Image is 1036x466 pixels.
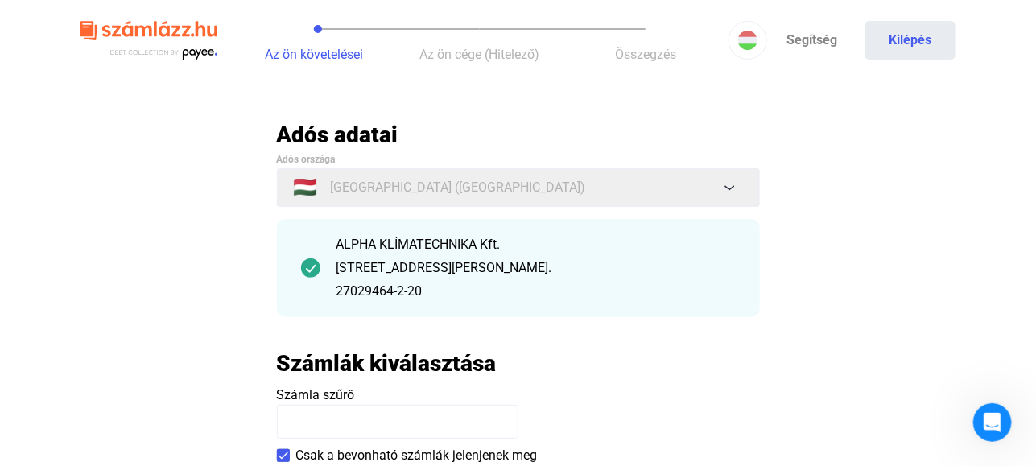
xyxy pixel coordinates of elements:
[336,258,736,278] div: [STREET_ADDRESS][PERSON_NAME].
[10,6,41,37] button: go back
[331,178,586,197] span: [GEOGRAPHIC_DATA] ([GEOGRAPHIC_DATA])
[277,168,760,207] button: 🇭🇺[GEOGRAPHIC_DATA] ([GEOGRAPHIC_DATA])
[738,31,757,50] img: HU
[865,21,956,60] button: Kilépés
[283,6,312,35] div: Bezárás
[294,178,318,197] span: 🇭🇺
[102,335,115,348] button: Start recording
[252,6,283,37] button: Főoldal
[51,335,64,348] button: Emojiválasztó
[58,163,309,230] div: Követelés beszedést szeretnék inditani a számlák kiválasztása nem sikerül mert nem ad be semmit
[78,20,200,36] p: A csapatunk is segíthet
[277,154,336,165] span: Adós országa
[14,301,308,328] textarea: Üzenet…
[236,136,296,152] div: Üdvözlöm!
[277,349,497,377] h2: Számlák kiválasztása
[767,21,857,60] a: Segítség
[615,47,676,62] span: Összegzés
[265,47,363,62] span: Az ön követelései
[729,21,767,60] button: HU
[13,126,309,163] div: Varga szerint…
[973,403,1012,442] iframe: Intercom live chat
[336,235,736,254] div: ALPHA KLÍMATECHNIKA Kft.
[76,335,89,348] button: GIF-választó
[71,173,296,221] div: Követelés beszedést szeretnék inditani a számlák kiválasztása nem sikerül mert nem ad be semmit
[277,121,760,149] h2: Adós adatai
[276,328,302,354] button: Üzenet küldése…
[78,8,183,20] h1: [PERSON_NAME]
[336,282,736,301] div: 27029464-2-20
[80,14,217,67] img: szamlazzhu-logo
[277,387,355,402] span: Számla szűrő
[25,335,38,348] button: Csatolmány feltöltése
[296,446,538,465] span: Csak a bevonható számlák jelenjenek meg
[301,258,320,278] img: checkmark-darker-green-circle
[13,163,309,249] div: Varga szerint…
[46,9,72,35] img: Profile image for Alexandra
[223,126,309,162] div: Üdvözlöm!
[420,47,540,62] span: Az ön cége (Hitelező)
